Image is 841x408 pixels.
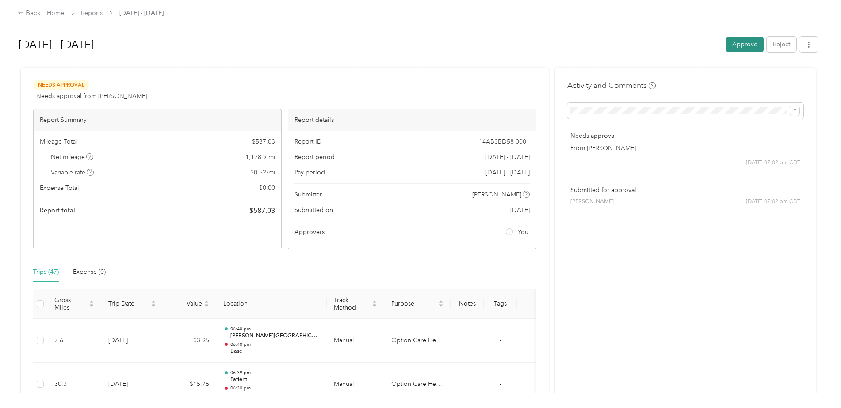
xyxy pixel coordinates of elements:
span: Variable rate [51,168,94,177]
td: $15.76 [163,363,216,407]
span: Report ID [294,137,322,146]
span: Expense Total [40,183,79,193]
span: caret-down [438,303,443,308]
h1: Sep 1 - 30, 2025 [19,34,720,55]
h4: Activity and Comments [567,80,656,91]
iframe: Everlance-gr Chat Button Frame [791,359,841,408]
span: [PERSON_NAME] [472,190,521,199]
span: Trip Date [108,300,149,307]
p: 06:40 pm [230,341,320,348]
div: Report Summary [34,109,281,131]
td: [DATE] [101,319,163,363]
th: Notes [451,289,484,319]
td: Option Care Health [384,319,451,363]
a: Home [47,9,64,17]
span: - [500,380,501,388]
button: Approve [726,37,764,52]
p: 06:39 pm [230,370,320,376]
span: [DATE] - [DATE] [119,8,164,18]
td: Option Care Health [384,363,451,407]
td: Manual [327,319,384,363]
span: You [518,227,528,237]
span: Approvers [294,227,325,237]
th: Location [216,289,327,319]
span: Report period [294,152,335,162]
div: Report details [288,109,536,131]
span: caret-down [151,303,156,308]
span: Submitted on [294,205,333,215]
th: Tags [484,289,517,319]
span: Needs Approval [33,80,89,90]
th: Purpose [384,289,451,319]
span: [DATE] 07:02 pm CDT [746,159,800,167]
th: Track Method [327,289,384,319]
span: caret-up [372,299,377,304]
p: Submitted for approval [570,185,800,195]
span: $ 0.00 [259,183,275,193]
span: Purpose [391,300,436,307]
span: 1,128.9 mi [245,152,275,162]
span: caret-up [204,299,209,304]
div: Trips (47) [33,267,59,277]
span: - [500,336,501,344]
span: Pay period [294,168,325,177]
p: 06:39 pm [230,385,320,391]
div: Back [18,8,41,19]
span: [DATE] 07:02 pm CDT [746,198,800,206]
th: Value [163,289,216,319]
td: [DATE] [101,363,163,407]
span: caret-down [204,303,209,308]
th: Gross Miles [47,289,101,319]
button: Reject [767,37,796,52]
div: Expense (0) [73,267,106,277]
span: 14AB3BD58-0001 [479,137,530,146]
p: [PERSON_NAME][GEOGRAPHIC_DATA] [230,332,320,340]
span: Gross Miles [54,296,87,311]
p: 06:40 pm [230,326,320,332]
td: Manual [327,363,384,407]
span: $ 587.03 [249,205,275,216]
p: Patient [230,376,320,384]
th: Trip Date [101,289,163,319]
span: Track Method [334,296,370,311]
span: [PERSON_NAME] [570,198,614,206]
span: $ 587.03 [252,137,275,146]
span: Submitter [294,190,322,199]
p: [PERSON_NAME][GEOGRAPHIC_DATA] [230,391,320,399]
p: Needs approval [570,131,800,140]
span: [DATE] [510,205,530,215]
span: Net mileage [51,152,94,162]
span: caret-up [438,299,443,304]
span: caret-up [89,299,94,304]
span: caret-down [89,303,94,308]
td: 7.6 [47,319,101,363]
span: Report total [40,206,75,215]
span: caret-up [151,299,156,304]
td: $3.95 [163,319,216,363]
span: Value [170,300,202,307]
span: Needs approval from [PERSON_NAME] [36,91,147,101]
p: From [PERSON_NAME] [570,144,800,153]
span: [DATE] - [DATE] [485,152,530,162]
span: Mileage Total [40,137,77,146]
p: Base [230,348,320,355]
td: 30.3 [47,363,101,407]
span: caret-down [372,303,377,308]
a: Reports [81,9,103,17]
span: Go to pay period [485,168,530,177]
span: $ 0.52 / mi [250,168,275,177]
